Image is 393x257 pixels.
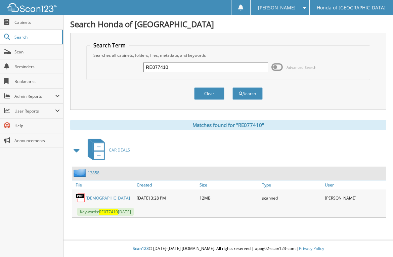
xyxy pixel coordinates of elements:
span: Cabinets [14,19,60,25]
span: Scan [14,49,60,55]
button: Clear [194,87,224,100]
a: Type [260,180,323,189]
a: Size [198,180,261,189]
iframe: Chat Widget [359,225,393,257]
a: CAR DEALS [84,137,130,163]
img: folder2.png [74,169,88,177]
span: Advanced Search [287,65,316,70]
a: 13858 [88,170,99,176]
div: Matches found for "RE077410" [70,120,386,130]
img: PDF.png [76,193,86,203]
legend: Search Term [90,42,129,49]
a: Created [135,180,198,189]
span: [PERSON_NAME] [258,6,296,10]
span: Admin Reports [14,93,55,99]
span: Help [14,123,60,129]
a: File [72,180,135,189]
a: User [323,180,386,189]
span: Bookmarks [14,79,60,84]
div: © [DATE]-[DATE] [DOMAIN_NAME]. All rights reserved | appg02-scan123-com | [63,241,393,257]
div: Searches all cabinets, folders, files, metadata, and keywords [90,52,366,58]
span: User Reports [14,108,55,114]
span: Search [14,34,59,40]
span: Scan123 [133,246,149,251]
div: [PERSON_NAME] [323,191,386,205]
div: [DATE] 3:28 PM [135,191,198,205]
span: Announcements [14,138,60,143]
span: Reminders [14,64,60,70]
a: [DEMOGRAPHIC_DATA] [86,195,130,201]
button: Search [232,87,263,100]
div: scanned [260,191,323,205]
span: RE077410 [99,209,118,215]
a: Privacy Policy [299,246,324,251]
span: Honda of [GEOGRAPHIC_DATA] [317,6,386,10]
span: Keywords: [DATE] [77,208,134,216]
h1: Search Honda of [GEOGRAPHIC_DATA] [70,18,386,30]
div: 12MB [198,191,261,205]
span: CAR DEALS [109,147,130,153]
img: scan123-logo-white.svg [7,3,57,12]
